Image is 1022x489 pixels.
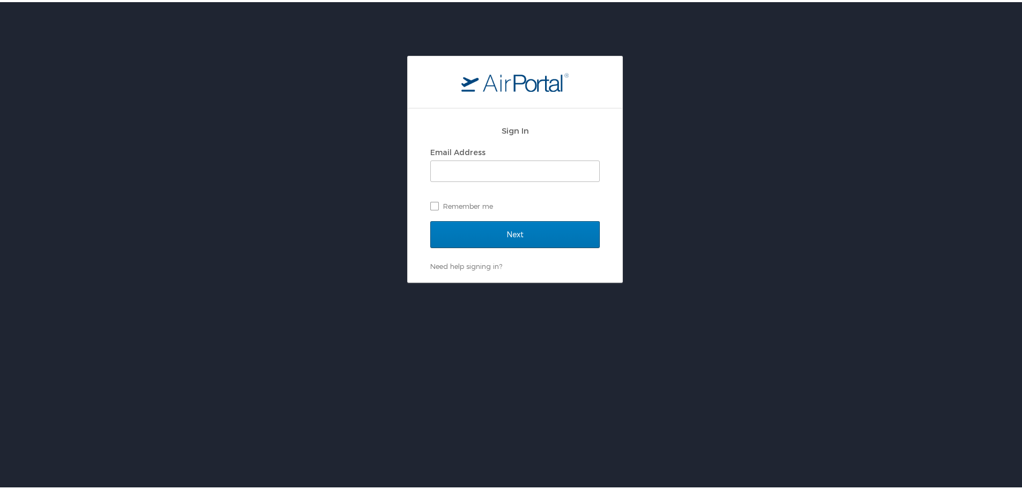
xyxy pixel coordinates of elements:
h2: Sign In [430,122,600,135]
label: Email Address [430,145,486,155]
img: logo [461,70,569,90]
label: Remember me [430,196,600,212]
input: Next [430,219,600,246]
a: Need help signing in? [430,260,502,268]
